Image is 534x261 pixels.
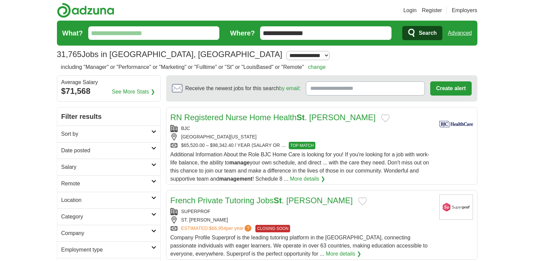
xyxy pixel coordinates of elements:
[61,147,151,155] h2: Date posted
[439,111,473,137] img: BJC HealthCare logo
[57,3,114,18] img: Adzuna logo
[430,81,471,96] button: Create alert
[185,84,301,93] span: Receive the newest jobs for this search :
[61,246,151,254] h2: Employment type
[229,160,250,165] strong: manage
[279,85,299,91] a: by email
[61,85,156,97] div: $71,568
[402,26,442,40] button: Search
[181,225,253,232] a: ESTIMATED:$66,954per year?
[61,130,151,138] h2: Sort by
[57,159,160,175] a: Salary
[170,235,428,257] span: Company Profile Superprof is the leading tutoring platform in the [GEOGRAPHIC_DATA], connecting p...
[289,142,315,149] span: TOP MATCH
[170,133,434,140] div: [GEOGRAPHIC_DATA][US_STATE]
[419,26,437,40] span: Search
[57,48,82,60] span: 31,765
[57,192,160,208] a: Location
[181,209,211,214] a: SUPERPROF
[439,194,473,220] img: Superprof logo
[170,142,434,149] div: $65,520.00 – $98,342.40 / YEAR (SALARY OR …
[61,229,151,237] h2: Company
[170,113,376,122] a: RN Registered Nurse Home HealthSt. [PERSON_NAME]
[274,196,282,205] strong: St
[245,225,251,232] span: ?
[308,64,326,70] a: change
[61,213,151,221] h2: Category
[448,26,472,40] a: Advanced
[170,196,353,205] a: French Private Tutoring JobsSt. [PERSON_NAME]
[170,216,434,224] div: ST. [PERSON_NAME]
[57,241,160,258] a: Employment type
[61,180,151,188] h2: Remote
[57,225,160,241] a: Company
[381,114,390,122] button: Add to favorite jobs
[170,152,430,182] span: Additional Information About the Role BJC Home Care is looking for you! If you're looking for a j...
[452,6,477,15] a: Employers
[230,28,255,38] label: Where?
[57,208,160,225] a: Category
[255,225,290,232] span: CLOSING SOON
[181,126,190,131] a: BJC
[219,176,252,182] strong: management
[57,107,160,126] h2: Filter results
[57,126,160,142] a: Sort by
[57,50,282,59] h1: Jobs in [GEOGRAPHIC_DATA], [GEOGRAPHIC_DATA]
[61,80,156,85] div: Average Salary
[403,6,416,15] a: Login
[358,197,367,205] button: Add to favorite jobs
[422,6,442,15] a: Register
[62,28,83,38] label: What?
[296,113,305,122] strong: St
[57,175,160,192] a: Remote
[61,63,326,71] h2: including "Manager" or "Performance" or "Marketing" or "Fulltime" or "St" or "LouisBased" or "Rem...
[61,163,151,171] h2: Salary
[326,250,361,258] a: More details ❯
[209,226,226,231] span: $66,954
[290,175,325,183] a: More details ❯
[57,142,160,159] a: Date posted
[112,88,155,96] a: See More Stats ❯
[61,196,151,204] h2: Location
